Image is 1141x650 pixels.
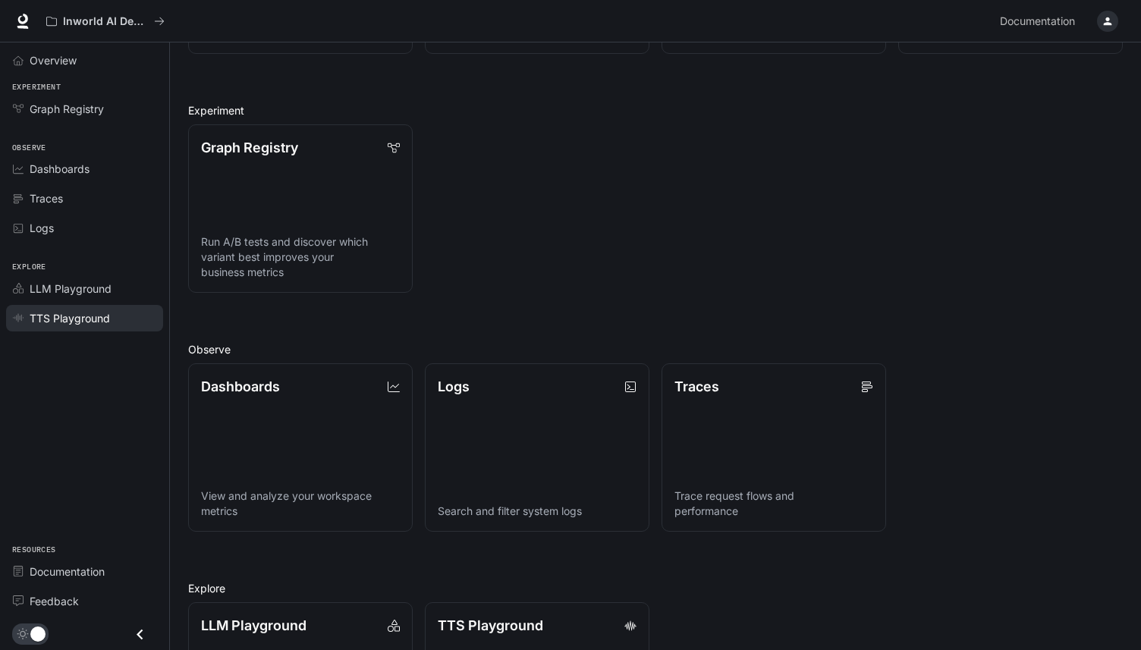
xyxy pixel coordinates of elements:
h2: Explore [188,580,1123,596]
a: LogsSearch and filter system logs [425,363,649,532]
a: Feedback [6,588,163,614]
button: All workspaces [39,6,171,36]
p: Graph Registry [201,137,298,158]
button: Close drawer [123,619,157,650]
span: Graph Registry [30,101,104,117]
a: Traces [6,185,163,212]
span: Overview [30,52,77,68]
span: Logs [30,220,54,236]
a: Graph Registry [6,96,163,122]
p: View and analyze your workspace metrics [201,488,400,519]
h2: Observe [188,341,1123,357]
span: Traces [30,190,63,206]
span: Documentation [30,564,105,579]
a: Documentation [994,6,1086,36]
p: Traces [674,376,719,397]
span: LLM Playground [30,281,112,297]
a: LLM Playground [6,275,163,302]
a: Logs [6,215,163,241]
p: Run A/B tests and discover which variant best improves your business metrics [201,234,400,280]
span: TTS Playground [30,310,110,326]
p: TTS Playground [438,615,543,636]
a: Overview [6,47,163,74]
p: Logs [438,376,470,397]
a: DashboardsView and analyze your workspace metrics [188,363,413,532]
h2: Experiment [188,102,1123,118]
p: Dashboards [201,376,280,397]
a: TTS Playground [6,305,163,331]
a: Documentation [6,558,163,585]
p: Inworld AI Demos [63,15,148,28]
span: Documentation [1000,12,1075,31]
p: Trace request flows and performance [674,488,873,519]
p: Search and filter system logs [438,504,637,519]
p: LLM Playground [201,615,306,636]
span: Dark mode toggle [30,625,46,642]
a: Graph RegistryRun A/B tests and discover which variant best improves your business metrics [188,124,413,293]
a: TracesTrace request flows and performance [662,363,886,532]
a: Dashboards [6,155,163,182]
span: Feedback [30,593,79,609]
span: Dashboards [30,161,90,177]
